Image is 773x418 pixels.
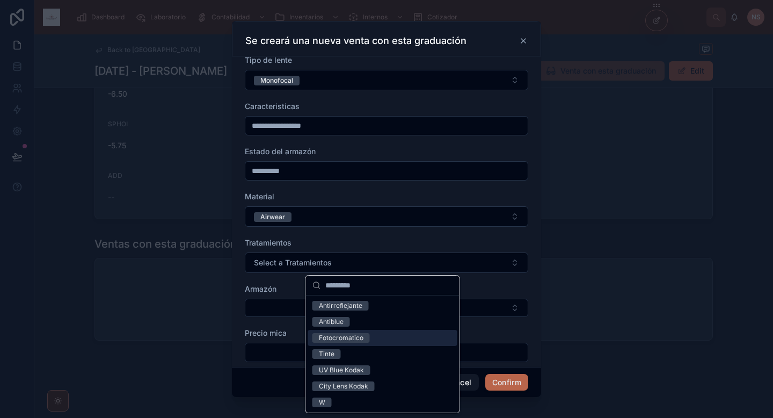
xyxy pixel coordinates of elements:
[245,55,292,64] span: Tipo de lente
[319,333,363,343] div: Fotocromatico
[245,238,291,247] span: Tratamientos
[485,374,528,391] button: Confirm
[245,70,528,90] button: Select Button
[319,301,362,311] div: Antirreflejante
[306,296,460,413] div: Suggestions
[319,317,344,327] div: Antiblue
[245,34,466,47] h3: Se creará una nueva venta con esta graduación
[319,381,368,391] div: City Lens Kodak
[260,212,285,222] div: Airwear
[245,206,528,227] button: Select Button
[245,328,287,337] span: Precio mica
[260,76,293,85] div: Monofocal
[319,398,325,407] div: W
[245,284,276,293] span: Armazón
[254,257,332,268] span: Select a Tratamientos
[245,192,274,201] span: Material
[245,102,300,111] span: Caracteristicas
[245,299,528,317] button: Select Button
[245,147,316,156] span: Estado del armazón
[319,349,334,359] div: Tinte
[319,365,364,375] div: UV Blue Kodak
[245,253,528,273] button: Select Button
